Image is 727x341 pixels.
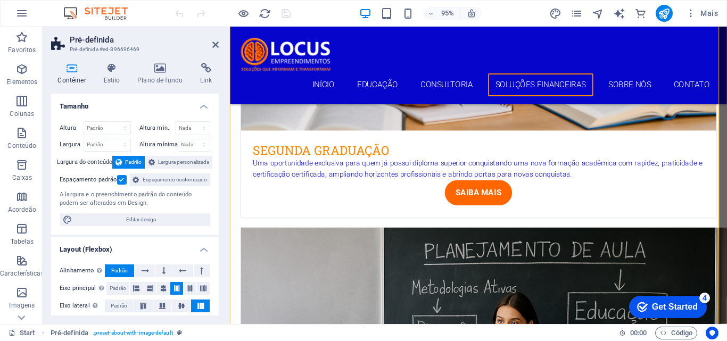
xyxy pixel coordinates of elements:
[619,327,647,339] h6: Tempo de sessão
[237,7,250,20] button: Clique aqui para sair do modo de visualização e continuar editando
[111,300,127,312] span: Padrão
[145,156,212,169] button: Largura personalizada
[60,282,106,295] label: Eixo principal
[79,2,89,13] div: 4
[129,173,210,186] button: Espaçamento customizado
[7,142,36,150] p: Conteúdo
[76,213,207,226] span: Editar design
[112,156,145,169] button: Padrão
[70,45,197,54] h3: Pré-definida #ed-896696469
[105,264,134,277] button: Padrão
[60,264,105,277] label: Alinhamento
[93,327,173,339] span: . preset-about-with-image-default
[111,264,128,277] span: Padrão
[125,156,142,169] span: Padrão
[423,7,461,20] button: 95%
[8,205,36,214] p: Acordeão
[11,237,34,246] p: Tabelas
[258,7,271,20] button: reload
[613,7,626,20] button: text_generator
[139,125,176,131] label: Altura min.
[158,156,209,169] span: Largura personalizada
[571,7,583,20] button: pages
[467,9,476,18] i: Ao redimensionar, ajusta automaticamente o nível de zoom para caber no dispositivo escolhido.
[110,282,126,295] span: Padrão
[592,7,605,20] button: navigator
[12,173,32,182] p: Caixas
[51,327,182,339] nav: breadcrumb
[706,327,718,339] button: Usercentrics
[139,142,178,147] label: Altura mínima
[613,7,625,20] i: AI Writer
[105,300,134,312] button: Padrão
[658,7,670,20] i: Publicar
[439,7,456,20] h6: 95%
[6,78,37,86] p: Elementos
[630,327,647,339] span: 00 00
[51,237,219,256] h4: Layout (Flexbox)
[60,125,84,131] label: Altura
[549,7,561,20] i: Design (Ctrl+Alt+Y)
[656,5,673,22] button: publish
[681,5,722,22] button: Mais
[106,282,129,295] button: Padrão
[10,110,34,118] p: Colunas
[571,7,583,20] i: Páginas (Ctrl+Alt+S)
[685,8,718,19] span: Mais
[655,327,697,339] button: Código
[259,7,271,20] i: Recarregar página
[592,7,604,20] i: Navegador
[51,94,219,113] h4: Tamanho
[51,327,88,339] span: Clique para selecionar. Clique duas vezes para editar
[634,7,647,20] button: commerce
[177,330,182,336] i: Este elemento é uma predefinição personalizável
[60,190,210,208] div: A largura e o preenchimento padrão do conteúdo podem ser alterados em Design.
[8,46,36,54] p: Favoritos
[9,5,86,28] div: Get Started 4 items remaining, 20% complete
[194,63,219,85] h4: Link
[549,7,562,20] button: design
[60,300,105,312] label: Eixo lateral
[31,12,77,21] div: Get Started
[131,63,194,85] h4: Plano de fundo
[51,63,97,85] h4: Contêiner
[9,301,35,310] p: Imagens
[634,7,647,20] i: e-Commerce
[61,7,141,20] img: Editor Logo
[97,63,131,85] h4: Estilo
[638,329,639,337] span: :
[60,142,84,147] label: Largura
[60,213,210,226] button: Editar design
[57,156,113,169] label: Largura do conteúdo
[660,327,692,339] span: Código
[70,35,219,45] h2: Pré-definida
[142,173,207,186] span: Espaçamento customizado
[9,327,35,339] a: Clique para cancelar a seleção. Clique duas vezes para abrir as Páginas
[60,173,117,186] label: Espaçamento padrão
